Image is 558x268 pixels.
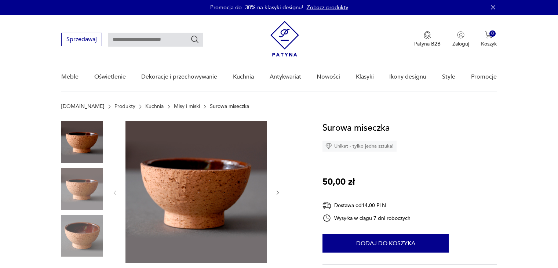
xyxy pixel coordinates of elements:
a: Dekoracje i przechowywanie [141,63,217,91]
div: 0 [489,30,496,37]
button: Szukaj [190,35,199,44]
p: Promocja do -30% na klasyki designu! [210,4,303,11]
a: Produkty [114,104,135,109]
img: Ikona medalu [424,31,431,39]
a: Style [442,63,455,91]
a: Nowości [317,63,340,91]
button: 0Koszyk [481,31,497,47]
img: Ikonka użytkownika [457,31,464,39]
div: Wysyłka w ciągu 7 dni roboczych [322,214,411,222]
img: Zdjęcie produktu Surowa miseczka [125,121,267,263]
h1: Surowa miseczka [322,121,390,135]
button: Sprzedawaj [61,33,102,46]
img: Zdjęcie produktu Surowa miseczka [61,168,103,210]
a: Sprzedawaj [61,37,102,43]
a: Misy i miski [174,104,200,109]
a: Zobacz produkty [307,4,348,11]
a: Antykwariat [270,63,301,91]
p: Koszyk [481,40,497,47]
a: Promocje [471,63,497,91]
div: Dostawa od 14,00 PLN [322,201,411,210]
p: 50,00 zł [322,175,355,189]
img: Ikona dostawy [322,201,331,210]
a: Ikony designu [389,63,426,91]
a: Kuchnia [145,104,164,109]
p: Surowa miseczka [210,104,249,109]
p: Zaloguj [452,40,469,47]
a: Ikona medaluPatyna B2B [414,31,441,47]
button: Dodaj do koszyka [322,234,449,253]
a: Klasyki [356,63,374,91]
img: Ikona koszyka [485,31,492,39]
p: Patyna B2B [414,40,441,47]
img: Zdjęcie produktu Surowa miseczka [61,121,103,163]
button: Patyna B2B [414,31,441,47]
a: Oświetlenie [94,63,126,91]
a: Kuchnia [233,63,254,91]
a: Meble [61,63,79,91]
a: [DOMAIN_NAME] [61,104,104,109]
img: Patyna - sklep z meblami i dekoracjami vintage [270,21,299,57]
img: Zdjęcie produktu Surowa miseczka [61,215,103,257]
button: Zaloguj [452,31,469,47]
div: Unikat - tylko jedna sztuka! [322,141,397,152]
img: Ikona diamentu [325,143,332,149]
